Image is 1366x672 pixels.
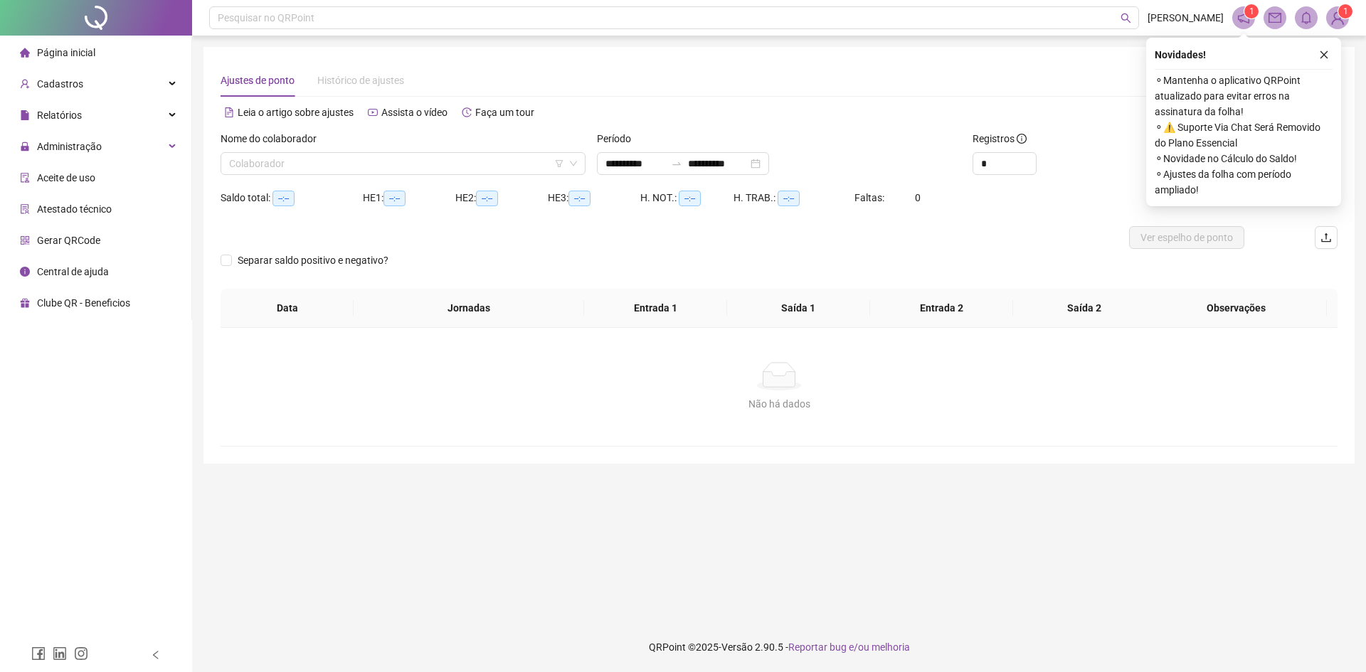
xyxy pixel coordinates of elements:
span: lock [20,142,30,151]
span: Ajustes de ponto [221,75,295,86]
img: 91214 [1327,7,1348,28]
span: Clube QR - Beneficios [37,297,130,309]
span: --:-- [476,191,498,206]
span: Faltas: [854,192,886,203]
span: facebook [31,646,46,661]
span: file-text [224,107,234,117]
span: Faça um tour [475,107,534,118]
span: Leia o artigo sobre ajustes [238,107,354,118]
span: Observações [1157,300,1315,316]
div: HE 2: [455,190,548,206]
span: bell [1300,11,1313,24]
span: info-circle [1017,134,1027,144]
span: Gerar QRCode [37,235,100,246]
span: instagram [74,646,88,661]
span: qrcode [20,235,30,245]
span: history [462,107,472,117]
span: 1 [1343,6,1348,16]
sup: Atualize o seu contato no menu Meus Dados [1338,4,1352,18]
span: home [20,48,30,58]
footer: QRPoint © 2025 - 2.90.5 - [192,622,1366,672]
span: Relatórios [37,110,82,121]
span: ⚬ Novidade no Cálculo do Saldo! [1155,151,1333,166]
span: to [671,158,682,169]
span: Aceite de uso [37,172,95,183]
div: Saldo total: [221,190,363,206]
span: --:-- [568,191,591,206]
th: Entrada 2 [870,289,1013,328]
span: left [151,650,161,660]
span: search [1121,13,1131,23]
span: Reportar bug e/ou melhoria [788,641,910,653]
th: Entrada 1 [584,289,727,328]
span: Cadastros [37,78,83,90]
span: swap-right [671,158,682,169]
th: Saída 1 [727,289,870,328]
th: Saída 2 [1013,289,1156,328]
span: Registros [973,131,1027,146]
span: Versão [721,641,753,653]
span: --:-- [383,191,406,206]
span: 0 [915,192,921,203]
span: Separar saldo positivo e negativo? [232,252,394,268]
div: HE 1: [363,190,455,206]
span: Assista o vídeo [381,107,448,118]
span: Página inicial [37,47,95,58]
sup: 1 [1244,4,1259,18]
span: youtube [368,107,378,117]
span: close [1319,50,1329,60]
div: H. NOT.: [640,190,734,206]
span: --:-- [679,191,701,206]
th: Jornadas [354,289,584,328]
label: Nome do colaborador [221,131,326,146]
span: notification [1237,11,1250,24]
span: ⚬ Ajustes da folha com período ampliado! [1155,166,1333,198]
span: upload [1320,232,1332,243]
span: filter [555,159,563,168]
th: Observações [1145,289,1327,328]
span: audit [20,173,30,183]
button: Ver espelho de ponto [1129,226,1244,249]
th: Data [221,289,354,328]
span: solution [20,204,30,214]
span: 1 [1249,6,1254,16]
span: Histórico de ajustes [317,75,404,86]
span: down [569,159,578,168]
span: user-add [20,79,30,89]
span: file [20,110,30,120]
span: ⚬ ⚠️ Suporte Via Chat Será Removido do Plano Essencial [1155,119,1333,151]
span: Novidades ! [1155,47,1206,63]
span: ⚬ Mantenha o aplicativo QRPoint atualizado para evitar erros na assinatura da folha! [1155,73,1333,119]
div: Não há dados [238,396,1320,412]
label: Período [597,131,640,146]
span: Atestado técnico [37,203,112,215]
span: mail [1269,11,1281,24]
span: info-circle [20,267,30,277]
div: H. TRAB.: [734,190,854,206]
span: [PERSON_NAME] [1148,10,1224,26]
span: --:-- [272,191,295,206]
span: --:-- [778,191,800,206]
span: Administração [37,141,102,152]
span: linkedin [53,646,67,661]
div: HE 3: [548,190,640,206]
span: Central de ajuda [37,266,109,277]
span: gift [20,298,30,308]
